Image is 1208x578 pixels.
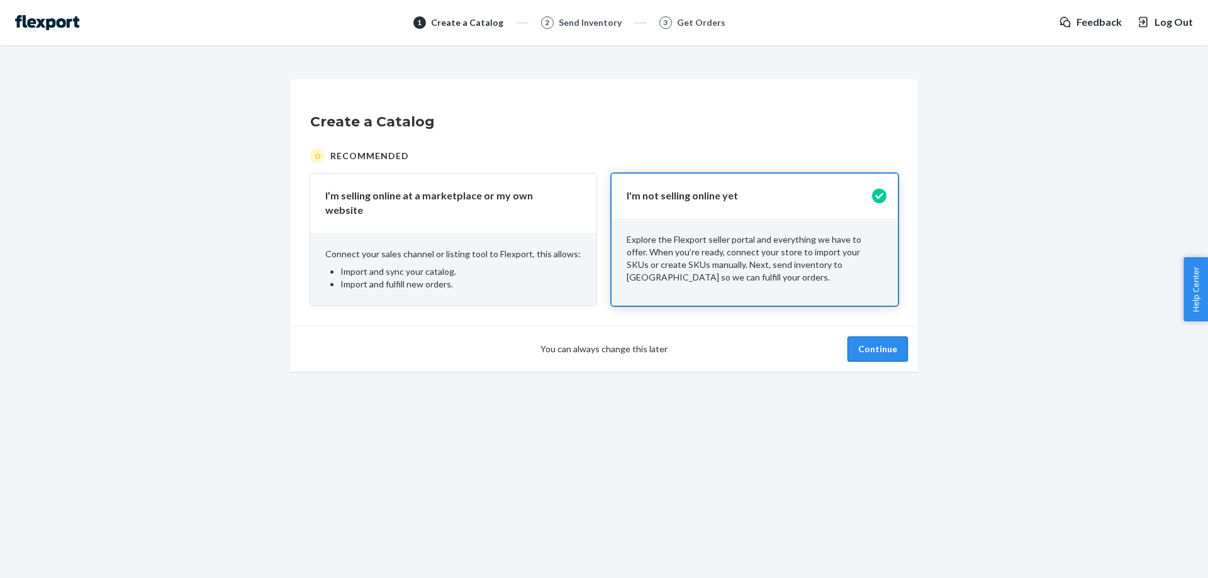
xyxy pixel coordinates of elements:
button: Log Out [1137,15,1193,30]
button: I'm not selling online yetExplore the Flexport seller portal and everything we have to offer. Whe... [612,174,898,306]
span: You can always change this later [540,343,668,355]
span: Recommended [330,150,409,162]
button: Help Center [1183,257,1208,321]
button: Continue [847,336,908,362]
span: Import and sync your catalog. [340,266,456,277]
p: Explore the Flexport seller portal and everything we have to offer. When you’re ready, connect yo... [627,233,883,284]
p: I’m selling online at a marketplace or my own website [325,189,566,218]
span: Log Out [1155,15,1193,30]
p: Connect your sales channel or listing tool to Flexport, this allows: [325,248,581,260]
span: 2 [545,17,549,28]
h1: Create a Catalog [310,112,898,132]
div: Send Inventory [559,16,622,29]
p: I'm not selling online yet [627,189,868,203]
span: 3 [663,17,668,28]
div: Get Orders [677,16,725,29]
span: Feedback [1077,15,1122,30]
img: Flexport logo [15,15,79,30]
button: I’m selling online at a marketplace or my own websiteConnect your sales channel or listing tool t... [310,174,596,306]
span: 1 [417,17,422,28]
a: Feedback [1059,15,1122,30]
span: Import and fulfill new orders. [340,279,453,289]
div: Create a Catalog [431,16,503,29]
